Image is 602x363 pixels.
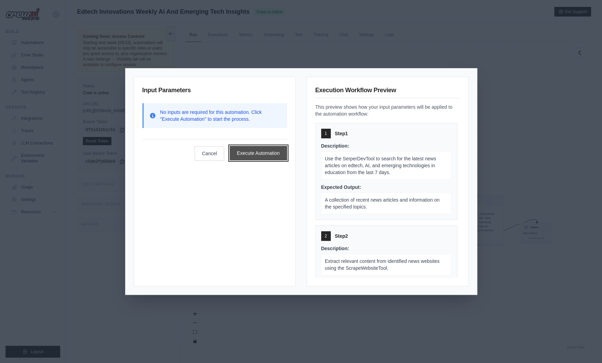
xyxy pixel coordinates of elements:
[230,146,287,160] button: Execute Automation
[325,258,440,271] span: Extract relevant content from identified news websites using the ScrapeWebsiteTool.
[321,184,361,190] span: Expected Output:
[325,197,440,210] span: A collection of recent news articles and information on the specified topics.
[321,143,349,149] span: Description:
[325,131,327,136] span: 1
[335,130,348,137] span: Step 1
[315,104,460,117] p: This preview shows how your input parameters will be applied to the automation workflow:
[568,330,602,363] iframe: Chat Widget
[160,109,282,122] p: No inputs are required for this automation. Click "Execute Automation" to start the process.
[325,233,327,239] span: 2
[325,156,436,175] span: Use the SerperDevTool to search for the latest news articles on edtech, AI, and emerging technolo...
[142,85,287,98] h3: Input Parameters
[315,85,460,98] h3: Execution Workflow Preview
[195,146,224,161] button: Cancel
[321,246,349,251] span: Description:
[335,233,348,239] span: Step 2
